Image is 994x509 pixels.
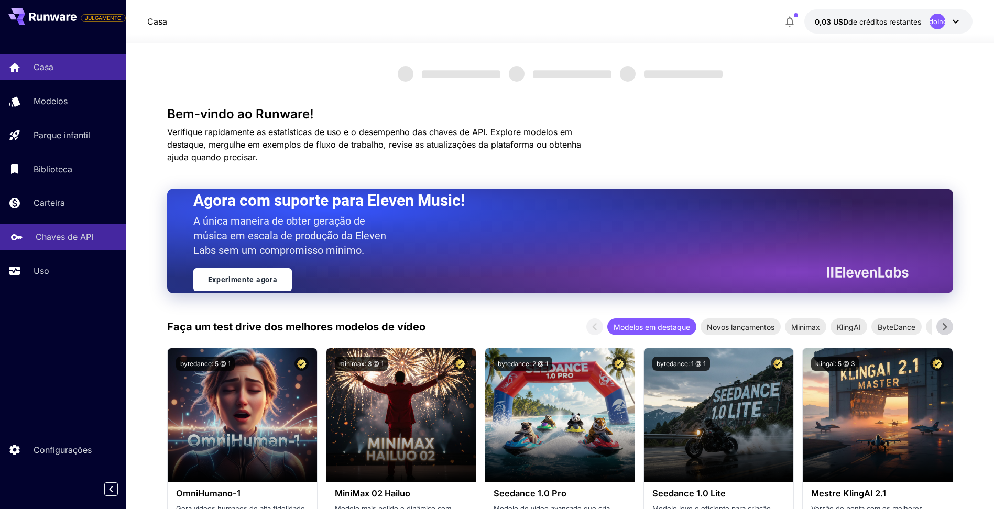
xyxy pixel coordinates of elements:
[167,107,953,121] h3: Bem-vindo ao Runware!
[34,264,49,277] p: Uso
[34,95,68,107] p: Modelos
[81,14,125,22] span: JULGAMENTO
[147,15,167,28] nav: migalhas de pão
[453,357,467,371] button: Modelo certificado – Aprovado para melhor desempenho e inclui uma licença comercial.
[34,163,72,175] p: Biblioteca
[815,17,848,26] span: 0,03 USD
[193,214,455,258] p: A única maneira de obter geração de música em escala de produção da Eleven Labs sem um compromiss...
[104,482,118,496] button: Recolher barra lateral
[167,319,425,335] p: Faça um test drive dos melhores modelos de vídeo
[607,322,696,333] span: Modelos em destaque
[193,191,901,211] h2: Agora com suporte para Eleven Music!
[335,357,388,371] button: minimax: 3 @ 1
[811,489,944,499] h3: Mestre KlingAI 2.1
[612,357,626,371] button: Modelo certificado – Aprovado para melhor desempenho e inclui uma licença comercial.
[930,357,944,371] button: Modelo certificado – Aprovado para melhor desempenho e inclui uma licença comercial.
[34,196,65,209] p: Carteira
[652,357,710,371] button: bytedance: 1 @ 1
[871,322,922,333] span: ByteDance
[112,480,126,499] div: Recolher barra lateral
[147,15,167,28] a: Casa
[326,348,476,482] img: Alt
[785,322,826,333] span: Minimax
[176,357,235,371] button: bytedance: 5 @ 1
[926,322,978,333] span: Google Veo
[652,489,785,499] h3: Seedance 1.0 Lite
[167,127,581,162] span: Verifique rapidamente as estatísticas de uso e o desempenho das chaves de API. Explore modelos em...
[701,322,781,333] span: Novos lançamentos
[831,318,867,335] div: KlingAI
[701,318,781,335] div: Novos lançamentos
[494,357,552,371] button: bytedance: 2 @ 1
[176,489,309,499] h3: OmniHumano-1
[294,357,309,371] button: Modelo certificado – Aprovado para melhor desempenho e inclui uma licença comercial.
[494,489,626,499] h3: Seedance 1.0 Pro
[785,318,826,335] div: Minimax
[193,268,292,291] a: Experimente agora
[815,16,921,27] div: Preço: $0.0318
[36,230,93,243] p: Chaves de API
[335,489,467,499] h3: MiniMax 02 Hailuo
[607,318,696,335] div: Modelos em destaque
[485,348,635,482] img: Alt
[804,9,973,34] button: Preço: $0.0318IndefinidoIndefinido
[34,444,92,456] p: Configurações
[811,357,859,371] button: klingai: 5 @ 3
[926,318,978,335] div: Google Veo
[81,12,126,24] span: Adicione seu cartão de pagamento para ativar a funcionalidade completa da plataforma.
[771,357,785,371] button: Modelo certificado – Aprovado para melhor desempenho e inclui uma licença comercial.
[34,129,90,141] p: Parque infantil
[848,17,921,26] span: de créditos restantes
[168,348,317,482] img: Alt
[803,348,952,482] img: Alt
[34,61,53,73] p: Casa
[871,318,922,335] div: ByteDance
[831,322,867,333] span: KlingAI
[930,14,945,29] div: IndefinidoIndefinido
[644,348,793,482] img: Alt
